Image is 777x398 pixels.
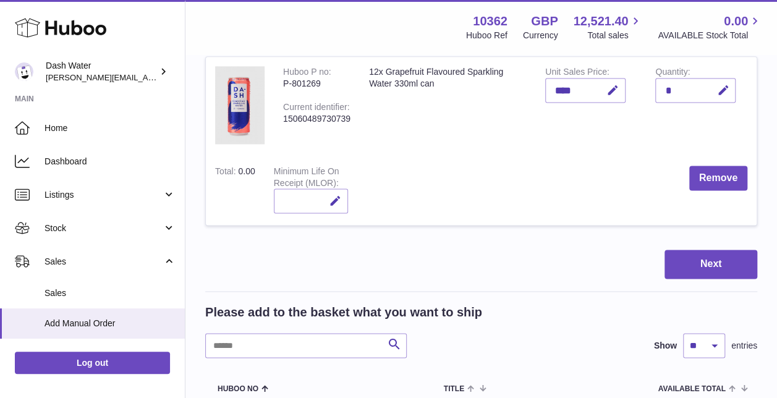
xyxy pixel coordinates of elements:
[218,384,258,392] span: Huboo no
[215,166,238,179] label: Total
[444,384,464,392] span: Title
[45,318,176,329] span: Add Manual Order
[283,78,350,90] div: P-801269
[215,66,265,143] img: 12x Grapefruit Flavoured Sparkling Water 330ml can
[45,122,176,134] span: Home
[45,256,163,268] span: Sales
[46,60,157,83] div: Dash Water
[45,222,163,234] span: Stock
[545,67,609,80] label: Unit Sales Price
[45,189,163,201] span: Listings
[531,13,558,30] strong: GBP
[658,30,762,41] span: AVAILABLE Stock Total
[238,166,255,176] span: 0.00
[587,30,642,41] span: Total sales
[15,62,33,81] img: james@dash-water.com
[689,166,747,191] button: Remove
[473,13,507,30] strong: 10362
[658,13,762,41] a: 0.00 AVAILABLE Stock Total
[573,13,628,30] span: 12,521.40
[283,102,349,115] div: Current identifier
[523,30,558,41] div: Currency
[360,57,536,156] td: 12x Grapefruit Flavoured Sparkling Water 330ml can
[466,30,507,41] div: Huboo Ref
[724,13,748,30] span: 0.00
[46,72,248,82] span: [PERSON_NAME][EMAIL_ADDRESS][DOMAIN_NAME]
[45,156,176,167] span: Dashboard
[283,113,350,125] div: 15060489730739
[274,166,339,191] label: Minimum Life On Receipt (MLOR)
[205,304,482,321] h2: Please add to the basket what you want to ship
[573,13,642,41] a: 12,521.40 Total sales
[45,287,176,299] span: Sales
[664,250,757,279] button: Next
[15,352,170,374] a: Log out
[654,340,677,352] label: Show
[655,67,690,80] label: Quantity
[283,67,331,80] div: Huboo P no
[731,340,757,352] span: entries
[658,384,726,392] span: AVAILABLE Total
